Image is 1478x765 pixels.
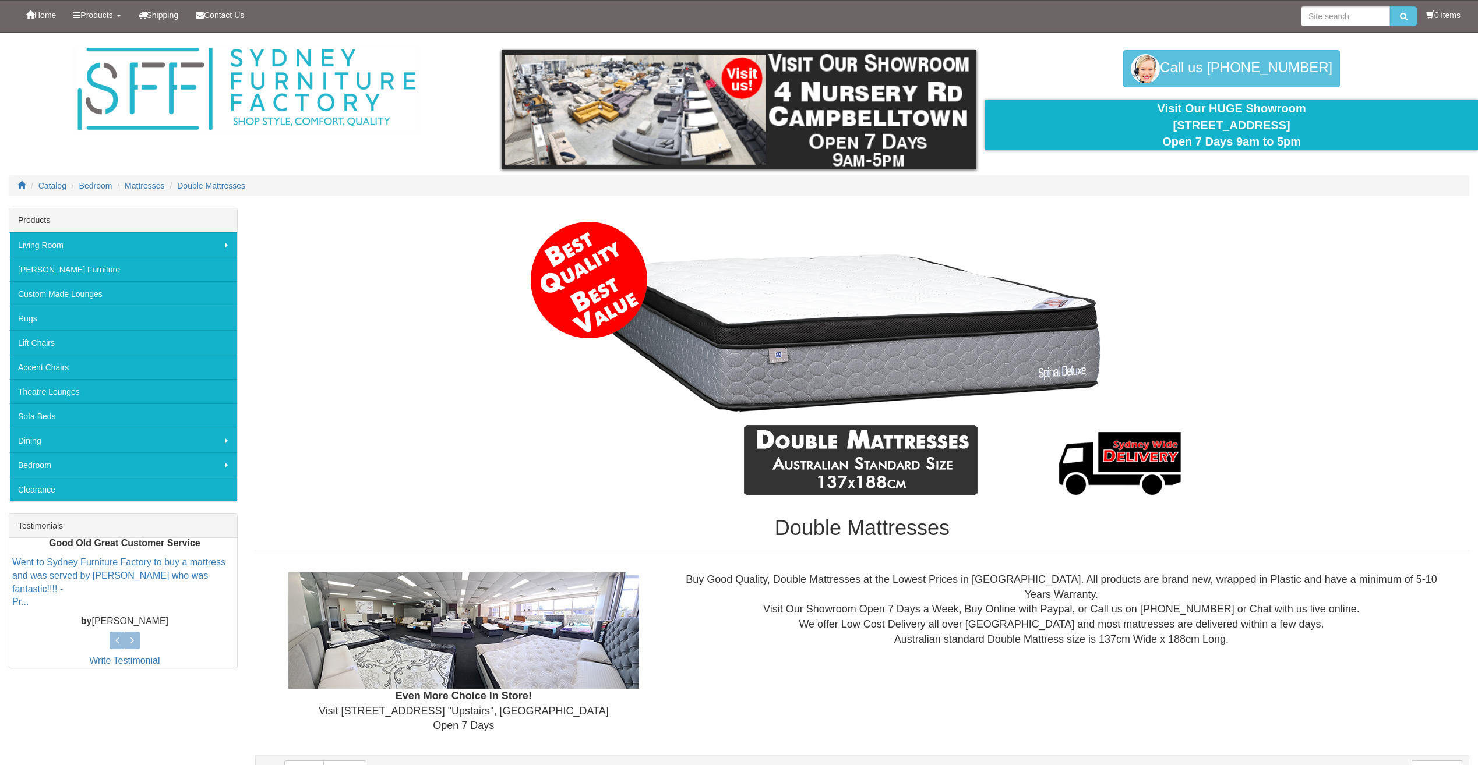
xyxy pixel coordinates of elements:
[79,181,112,190] a: Bedroom
[34,10,56,20] span: Home
[9,232,237,257] a: Living Room
[177,181,245,190] a: Double Mattresses
[9,379,237,403] a: Theatre Lounges
[9,428,237,452] a: Dining
[663,572,1460,647] div: Buy Good Quality, Double Mattresses at the Lowest Prices in [GEOGRAPHIC_DATA]. All products are b...
[9,281,237,306] a: Custom Made Lounges
[81,617,92,626] b: by
[9,306,237,330] a: Rugs
[38,181,66,190] a: Catalog
[130,1,188,30] a: Shipping
[255,516,1469,540] h1: Double Mattresses
[9,514,237,538] div: Testimonials
[187,1,253,30] a: Contact Us
[80,10,112,20] span: Products
[9,403,237,428] a: Sofa Beds
[9,208,237,232] div: Products
[125,181,164,190] a: Mattresses
[396,690,532,702] b: Even More Choice In Store!
[12,557,225,607] a: Went to Sydney Furniture Factory to buy a mattress and was served by [PERSON_NAME] who was fantas...
[147,10,179,20] span: Shipping
[72,44,421,134] img: Sydney Furniture Factory
[1426,9,1461,21] li: 0 items
[1301,6,1390,26] input: Site search
[994,100,1469,150] div: Visit Our HUGE Showroom [STREET_ADDRESS] Open 7 Days 9am to 5pm
[9,330,237,355] a: Lift Chairs
[9,477,237,501] a: Clearance
[12,615,237,629] p: [PERSON_NAME]
[89,656,160,665] a: Write Testimonial
[526,214,1198,505] img: Double Mattresses
[264,572,663,734] div: Visit [STREET_ADDRESS] "Upstairs", [GEOGRAPHIC_DATA] Open 7 Days
[502,50,977,169] img: showroom.gif
[9,355,237,379] a: Accent Chairs
[17,1,65,30] a: Home
[65,1,129,30] a: Products
[204,10,244,20] span: Contact Us
[9,452,237,477] a: Bedroom
[49,539,200,548] b: Good Old Great Customer Service
[288,572,639,689] img: Showroom
[9,257,237,281] a: [PERSON_NAME] Furniture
